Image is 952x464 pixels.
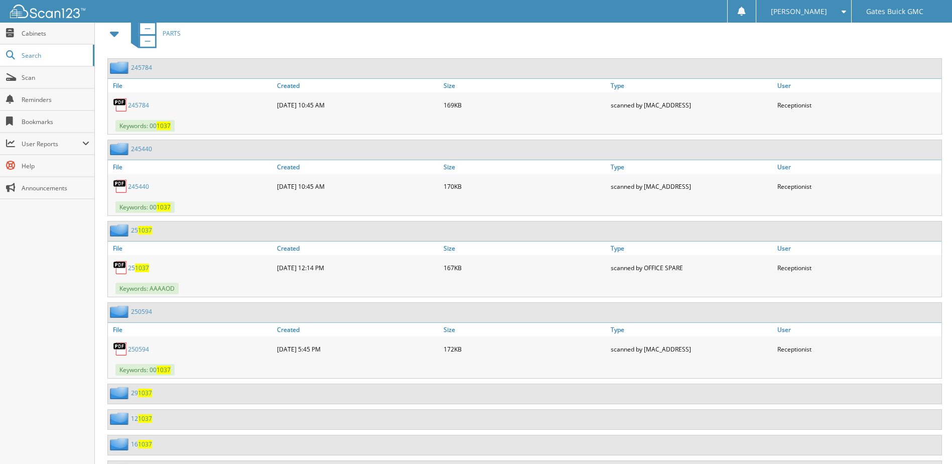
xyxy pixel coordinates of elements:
[108,323,275,336] a: File
[866,9,923,15] span: Gates Buick GMC
[275,176,441,196] div: [DATE] 10:45 AM
[131,414,152,423] a: 121037
[157,122,171,130] span: 1037
[608,258,775,278] div: scanned by OFFICE SPARE
[138,440,152,448] span: 1037
[275,160,441,174] a: Created
[275,242,441,255] a: Created
[22,140,82,148] span: User Reports
[108,79,275,92] a: File
[902,416,952,464] iframe: Chat Widget
[441,258,608,278] div: 167KB
[108,160,275,174] a: File
[110,412,131,425] img: folder2.png
[131,389,152,397] a: 291037
[22,95,89,104] span: Reminders
[115,283,179,294] span: Keywords: AAAAOD
[108,242,275,255] a: File
[775,176,941,196] div: Receptionist
[441,95,608,115] div: 169KB
[22,29,89,38] span: Cabinets
[608,339,775,359] div: scanned by [MAC_ADDRESS]
[441,242,608,255] a: Size
[110,143,131,155] img: folder2.png
[608,323,775,336] a: Type
[115,364,175,376] span: Keywords: 00
[128,101,149,109] a: 245784
[135,264,149,272] span: 1037
[441,79,608,92] a: Size
[22,162,89,170] span: Help
[131,440,152,448] a: 161037
[22,184,89,192] span: Announcements
[131,63,152,72] a: 245784
[775,79,941,92] a: User
[608,95,775,115] div: scanned by [MAC_ADDRESS]
[138,226,152,235] span: 1037
[775,258,941,278] div: Receptionist
[128,182,149,191] a: 245440
[441,176,608,196] div: 170KB
[771,9,827,15] span: [PERSON_NAME]
[115,201,175,213] span: Keywords: 00
[275,339,441,359] div: [DATE] 5:45 PM
[110,224,131,237] img: folder2.png
[775,95,941,115] div: Receptionist
[775,160,941,174] a: User
[608,160,775,174] a: Type
[113,260,128,275] img: PDF.png
[131,145,152,153] a: 245440
[138,389,152,397] span: 1037
[113,97,128,112] img: PDF.png
[115,120,175,132] span: Keywords: 00
[138,414,152,423] span: 1037
[275,323,441,336] a: Created
[441,323,608,336] a: Size
[131,226,152,235] a: 251037
[608,79,775,92] a: Type
[110,305,131,318] img: folder2.png
[131,307,152,316] a: 250594
[275,79,441,92] a: Created
[110,387,131,399] img: folder2.png
[163,29,181,38] span: PARTS
[22,118,89,126] span: Bookmarks
[128,345,149,354] a: 250594
[275,258,441,278] div: [DATE] 12:14 PM
[128,264,149,272] a: 251037
[110,438,131,450] img: folder2.png
[110,61,131,74] img: folder2.png
[157,366,171,374] span: 1037
[608,176,775,196] div: scanned by [MAC_ADDRESS]
[22,73,89,82] span: Scan
[22,51,88,60] span: Search
[608,242,775,255] a: Type
[441,339,608,359] div: 172KB
[775,323,941,336] a: User
[157,203,171,211] span: 1037
[113,341,128,357] img: PDF.png
[275,95,441,115] div: [DATE] 10:45 AM
[775,242,941,255] a: User
[775,339,941,359] div: Receptionist
[113,179,128,194] img: PDF.png
[10,5,85,18] img: scan123-logo-white.svg
[125,14,181,53] a: PARTS
[441,160,608,174] a: Size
